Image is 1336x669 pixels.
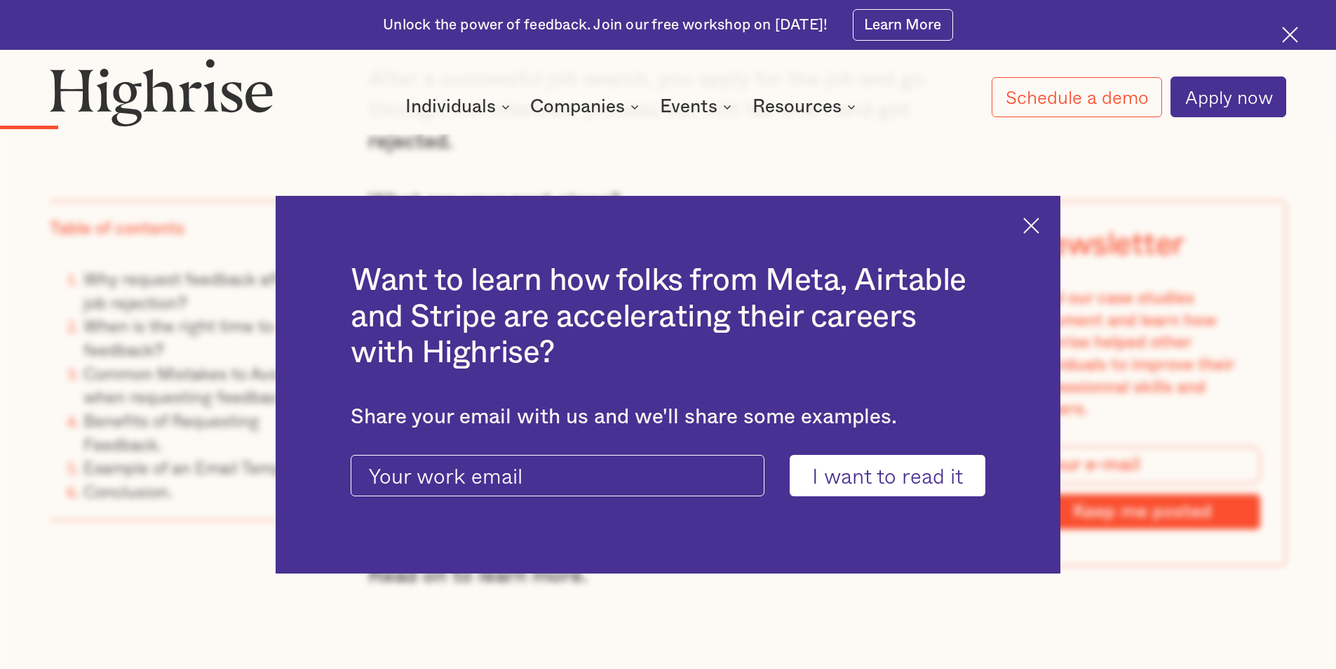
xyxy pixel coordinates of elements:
[1170,77,1286,117] a: Apply now
[530,98,625,115] div: Companies
[405,98,496,115] div: Individuals
[660,98,717,115] div: Events
[753,98,842,115] div: Resources
[1023,218,1039,234] img: Cross icon
[351,455,985,497] form: current-ascender-blog-article-modal-form
[753,98,860,115] div: Resources
[383,15,828,35] div: Unlock the power of feedback. Join our free workshop on [DATE]!
[351,455,764,497] input: Your work email
[853,9,953,41] a: Learn More
[405,98,514,115] div: Individuals
[992,77,1163,117] a: Schedule a demo
[1282,27,1298,43] img: Cross icon
[351,263,985,371] h2: Want to learn how folks from Meta, Airtable and Stripe are accelerating their careers with Highrise?
[530,98,643,115] div: Companies
[660,98,736,115] div: Events
[790,455,985,497] input: I want to read it
[351,405,985,430] div: Share your email with us and we'll share some examples.
[50,58,273,126] img: Highrise logo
